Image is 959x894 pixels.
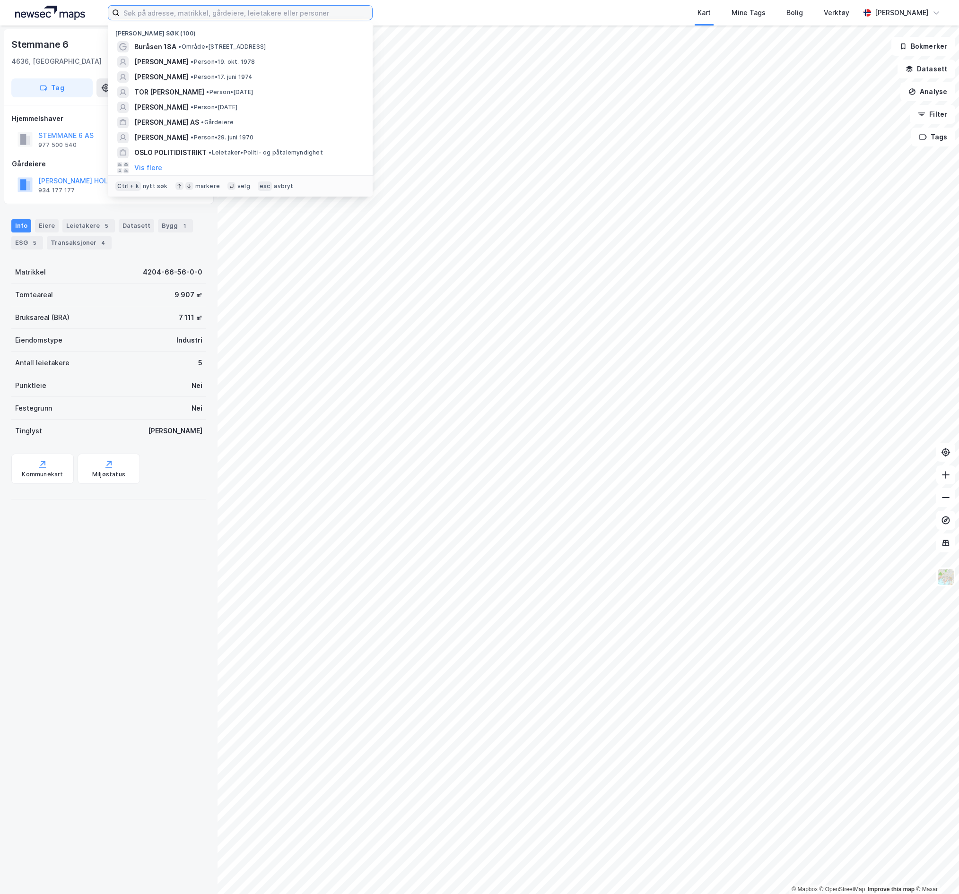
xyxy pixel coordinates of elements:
div: Verktøy [824,7,849,18]
div: Ctrl + k [115,181,141,191]
div: Festegrunn [15,403,52,414]
span: • [201,119,204,126]
div: Mine Tags [732,7,766,18]
div: Nei [192,380,202,391]
div: Miljøstatus [92,471,125,478]
div: 5 [102,221,111,231]
span: • [206,88,209,95]
span: • [178,43,181,50]
button: Analyse [900,82,955,101]
div: Leietakere [62,219,115,232]
div: 977 500 540 [38,141,77,149]
div: [PERSON_NAME] søk (100) [108,22,373,39]
a: OpenStreetMap [820,886,865,893]
div: 1 [180,221,189,231]
div: markere [195,182,220,190]
span: [PERSON_NAME] AS [134,117,199,128]
div: Antall leietakere [15,357,70,369]
div: Matrikkel [15,266,46,278]
div: [PERSON_NAME] [148,425,202,437]
img: Z [937,568,955,586]
div: Punktleie [15,380,46,391]
div: Stemmane 6 [11,37,70,52]
span: Person • [DATE] [206,88,253,96]
button: Vis flere [134,162,162,173]
div: 5 [30,238,39,248]
div: Bruksareal (BRA) [15,312,70,323]
div: Datasett [119,219,154,232]
button: Bokmerker [891,37,955,56]
div: Kommunekart [22,471,63,478]
span: • [209,149,211,156]
div: avbryt [274,182,293,190]
div: Tinglyst [15,425,42,437]
button: Filter [910,105,955,124]
button: Tag [11,78,93,97]
div: velg [237,182,250,190]
span: Leietaker • Politi- og påtalemyndighet [209,149,323,156]
input: Søk på adresse, matrikkel, gårdeiere, leietakere eller personer [120,6,372,20]
div: [PERSON_NAME] [875,7,929,18]
div: ESG [11,236,43,249]
span: • [191,103,193,111]
a: Mapbox [792,886,818,893]
div: Kart [697,7,711,18]
div: 7 111 ㎡ [179,312,202,323]
div: 5 [198,357,202,369]
div: 4204-66-56-0-0 [143,266,202,278]
span: Person • 19. okt. 1978 [191,58,255,66]
span: Person • 17. juni 1974 [191,73,253,81]
span: Person • [DATE] [191,103,237,111]
div: Kontrollprogram for chat [912,849,959,894]
span: Område • [STREET_ADDRESS] [178,43,266,51]
div: Bolig [786,7,803,18]
span: • [191,58,193,65]
iframe: Chat Widget [912,849,959,894]
div: Hjemmelshaver [12,113,206,124]
div: Eiere [35,219,59,232]
div: Tomteareal [15,289,53,301]
div: Nei [192,403,202,414]
div: 9 907 ㎡ [174,289,202,301]
span: • [191,73,193,80]
span: [PERSON_NAME] [134,56,189,68]
span: OSLO POLITIDISTRIKT [134,147,207,158]
img: logo.a4113a55bc3d86da70a041830d287a7e.svg [15,6,85,20]
span: [PERSON_NAME] [134,132,189,143]
div: 934 177 177 [38,187,75,194]
span: • [191,134,193,141]
div: nytt søk [143,182,168,190]
div: Industri [176,335,202,346]
div: 4636, [GEOGRAPHIC_DATA] [11,56,102,67]
a: Improve this map [868,886,915,893]
span: TOR [PERSON_NAME] [134,86,204,98]
div: Bygg [158,219,193,232]
span: [PERSON_NAME] [134,102,189,113]
div: Eiendomstype [15,335,62,346]
span: Person • 29. juni 1970 [191,134,253,141]
div: Transaksjoner [47,236,112,249]
div: Info [11,219,31,232]
button: Datasett [898,60,955,78]
span: Gårdeiere [201,119,234,126]
div: esc [258,181,272,191]
span: Buråsen 18A [134,41,176,52]
div: 4 [98,238,108,248]
div: Gårdeiere [12,158,206,170]
span: [PERSON_NAME] [134,71,189,83]
button: Tags [911,128,955,146]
